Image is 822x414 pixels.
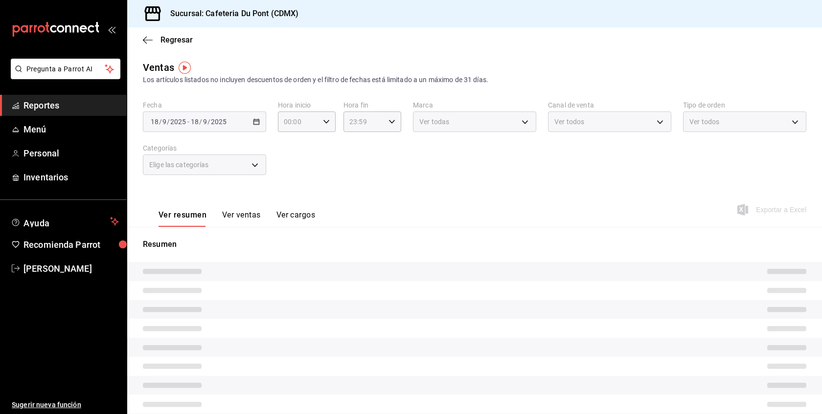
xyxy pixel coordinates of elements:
input: -- [150,118,159,126]
input: -- [162,118,167,126]
span: Elige las categorías [149,160,209,170]
span: / [199,118,202,126]
label: Canal de venta [548,102,671,109]
span: Ver todos [689,117,719,127]
span: / [207,118,210,126]
label: Fecha [143,102,266,109]
label: Hora fin [343,102,401,109]
div: Los artículos listados no incluyen descuentos de orden y el filtro de fechas está limitado a un m... [143,75,806,85]
label: Categorías [143,145,266,152]
span: Ver todas [419,117,449,127]
span: Personal [23,147,119,160]
h3: Sucursal: Cafeteria Du Pont (CDMX) [162,8,298,20]
span: Pregunta a Parrot AI [26,64,105,74]
input: ---- [210,118,227,126]
label: Tipo de orden [683,102,806,109]
span: Menú [23,123,119,136]
button: Regresar [143,35,193,44]
label: Marca [413,102,536,109]
button: open_drawer_menu [108,25,115,33]
a: Pregunta a Parrot AI [7,71,120,81]
input: ---- [170,118,186,126]
span: Inventarios [23,171,119,184]
span: - [187,118,189,126]
button: Ver resumen [159,210,206,227]
div: navigation tabs [159,210,315,227]
p: Resumen [143,239,806,250]
input: -- [203,118,207,126]
div: Ventas [143,60,174,75]
span: Reportes [23,99,119,112]
span: Ver todos [554,117,584,127]
span: Recomienda Parrot [23,238,119,251]
span: Ayuda [23,216,106,227]
span: / [167,118,170,126]
button: Ver cargos [276,210,316,227]
span: Regresar [160,35,193,44]
button: Pregunta a Parrot AI [11,59,120,79]
span: Sugerir nueva función [12,400,119,410]
input: -- [190,118,199,126]
span: [PERSON_NAME] [23,262,119,275]
img: Tooltip marker [179,62,191,74]
button: Ver ventas [222,210,261,227]
span: / [159,118,162,126]
label: Hora inicio [278,102,336,109]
